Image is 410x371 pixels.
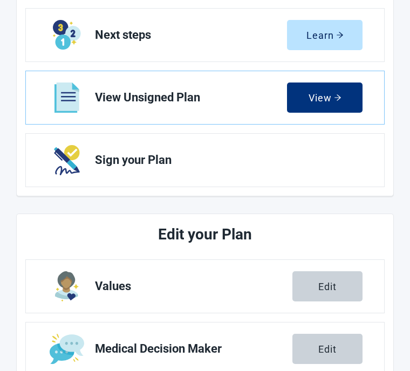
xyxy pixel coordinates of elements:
[287,20,363,50] button: Learnarrow-right
[318,281,337,292] div: Edit
[26,9,384,61] a: Learn Next steps section
[95,154,354,167] span: Sign your Plan
[309,92,341,103] div: View
[95,342,292,355] span: Medical Decision Maker
[26,71,384,124] a: View View Unsigned Plan section
[292,334,363,364] button: Edit
[334,94,341,101] span: arrow-right
[95,29,287,42] span: Next steps
[66,223,344,246] h2: Edit your Plan
[287,83,363,113] button: Viewarrow-right
[292,271,363,301] button: Edit
[26,260,384,313] a: Edit Values section
[318,343,337,354] div: Edit
[336,31,344,39] span: arrow-right
[95,280,292,293] span: Values
[306,30,344,40] div: Learn
[26,134,384,187] a: Next Sign your Plan section
[95,91,287,104] span: View Unsigned Plan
